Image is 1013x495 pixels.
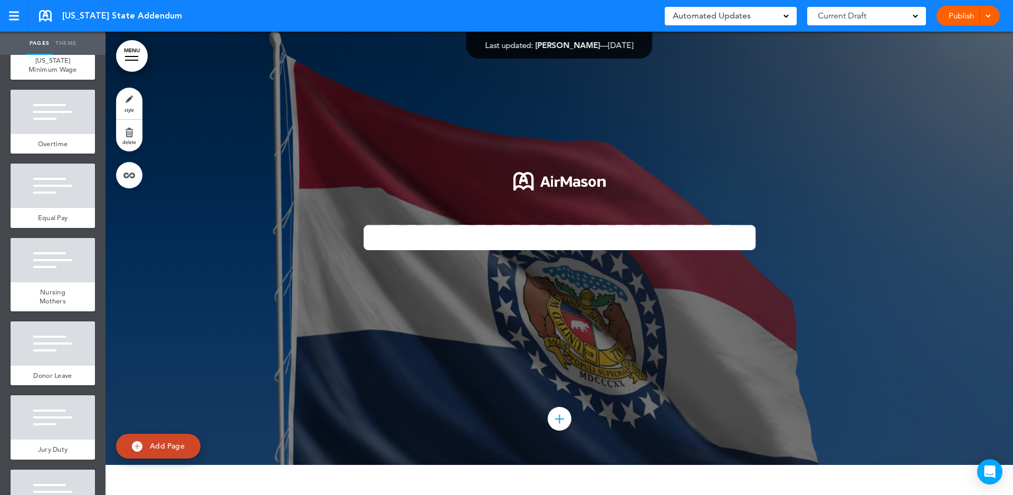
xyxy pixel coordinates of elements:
[150,441,185,451] span: Add Page
[40,288,66,306] span: Nursing Mothers
[536,40,600,50] span: [PERSON_NAME]
[38,445,68,454] span: Jury Duty
[818,8,866,23] span: Current Draft
[125,107,134,113] span: style
[944,6,978,26] a: Publish
[38,139,68,148] span: Overtime
[28,56,77,74] span: [US_STATE] Minimum Wage
[977,459,1002,484] div: Open Intercom Messenger
[122,139,136,145] span: delete
[11,282,95,311] a: Nursing Mothers
[11,366,95,386] a: Donor Leave
[33,371,72,380] span: Donor Leave
[11,440,95,460] a: Jury Duty
[608,40,634,50] span: [DATE]
[132,441,142,452] img: add.svg
[11,134,95,154] a: Overtime
[116,40,148,72] a: MENU
[26,32,53,55] a: Pages
[62,10,182,22] span: [US_STATE] State Addendum
[485,41,634,49] div: —
[11,51,95,80] a: [US_STATE] Minimum Wage
[116,88,142,119] a: style
[116,120,142,151] a: delete
[116,434,200,459] a: Add Page
[485,40,533,50] span: Last updated:
[38,213,68,222] span: Equal Pay
[513,172,606,191] img: 1722553576973-Airmason_logo_White.png
[673,8,751,23] span: Automated Updates
[53,32,79,55] a: Theme
[11,208,95,228] a: Equal Pay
